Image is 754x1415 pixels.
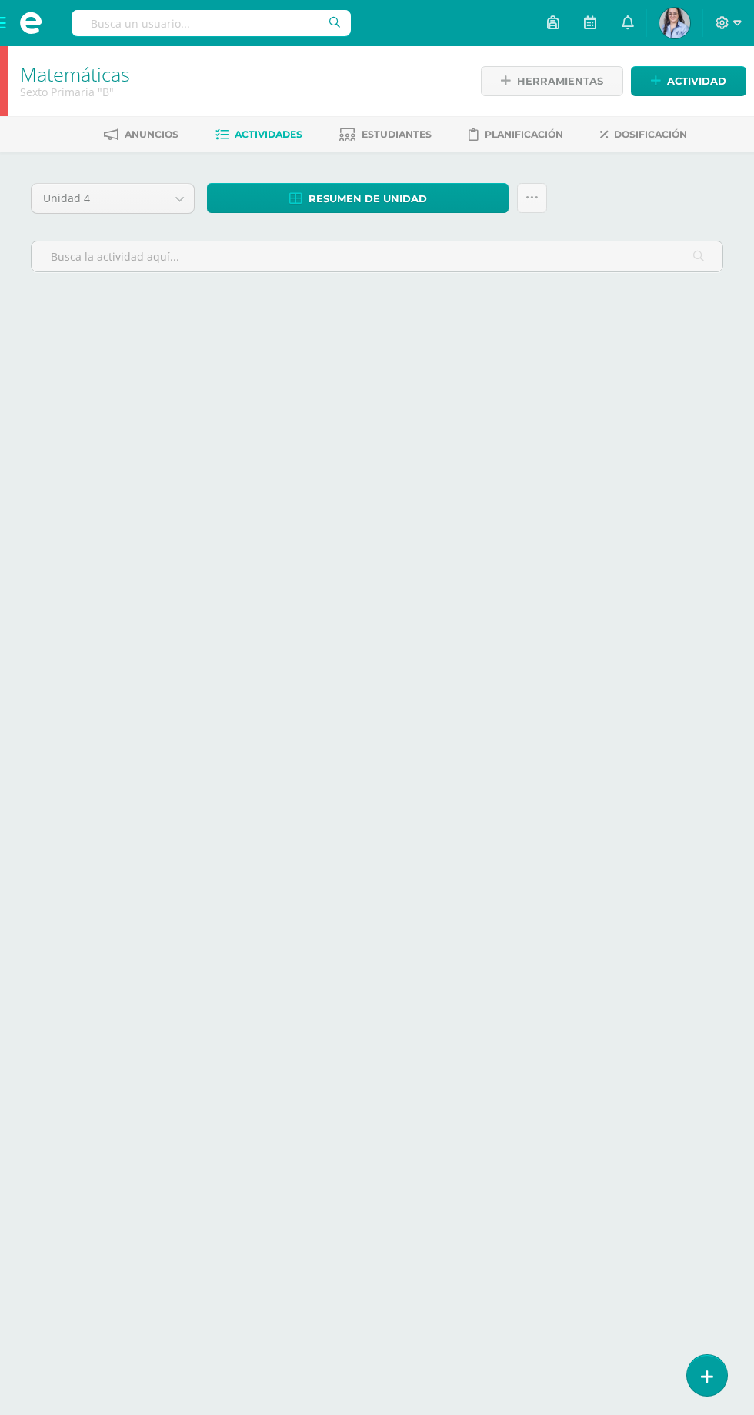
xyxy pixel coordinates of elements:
div: Sexto Primaria 'B' [20,85,461,99]
span: Actividades [235,128,302,140]
span: Estudiantes [362,128,432,140]
a: Planificación [469,122,563,147]
a: Matemáticas [20,61,130,87]
a: Herramientas [481,66,623,96]
a: Resumen de unidad [207,183,509,213]
span: Planificación [485,128,563,140]
h1: Matemáticas [20,63,461,85]
a: Actividad [631,66,746,96]
span: Herramientas [517,67,603,95]
a: Estudiantes [339,122,432,147]
a: Unidad 4 [32,184,194,213]
input: Busca un usuario... [72,10,351,36]
a: Actividades [215,122,302,147]
span: Anuncios [125,128,178,140]
a: Anuncios [104,122,178,147]
input: Busca la actividad aquí... [32,241,722,271]
img: 6b2a22d55b414d4f55c89939e02c2f09.png [659,8,690,38]
span: Actividad [667,67,726,95]
a: Dosificación [600,122,687,147]
span: Dosificación [614,128,687,140]
span: Resumen de unidad [309,185,427,213]
span: Unidad 4 [43,184,153,213]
